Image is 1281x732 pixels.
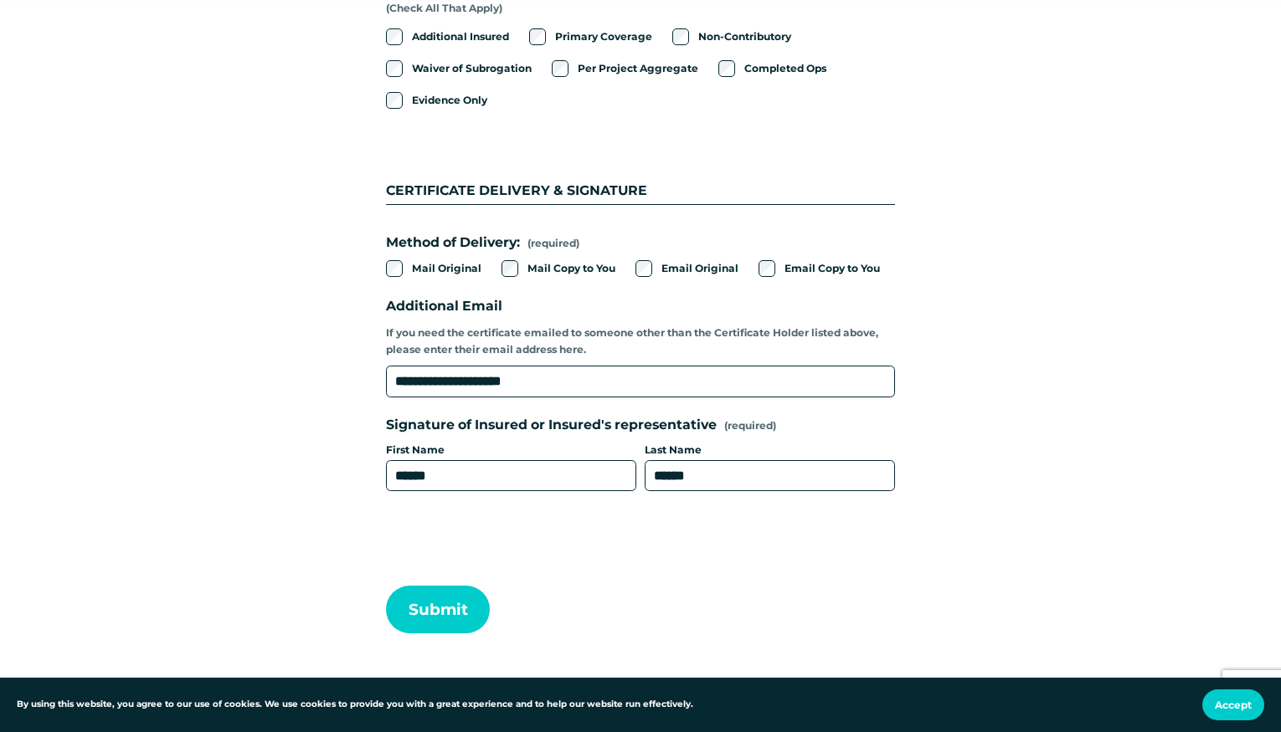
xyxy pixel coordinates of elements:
[578,60,698,76] span: Per Project Aggregate
[718,60,735,77] input: Completed Ops
[386,414,717,435] span: Signature of Insured or Insured's representative
[555,28,652,44] span: Primary Coverage
[386,92,403,109] input: Evidence Only
[412,92,487,108] span: Evidence Only
[386,60,403,77] input: Waiver of Subrogation
[412,260,481,276] span: Mail Original
[502,260,518,277] input: Mail Copy to You
[635,260,652,277] input: Email Original
[409,600,468,619] span: Submit
[386,586,489,632] button: SubmitSubmit
[1202,689,1264,720] button: Accept
[661,260,738,276] span: Email Original
[744,60,826,76] span: Completed Ops
[17,698,693,712] p: By using this website, you agree to our use of cookies. We use cookies to provide you with a grea...
[724,421,776,431] span: (required)
[529,28,546,45] input: Primary Coverage
[759,260,775,277] input: Email Copy to You
[672,28,689,45] input: Non-Contributory
[645,442,895,459] div: Last Name
[386,295,502,316] span: Additional Email
[412,60,532,76] span: Waiver of Subrogation
[386,232,520,253] span: Method of Delivery:
[386,28,403,45] input: Additional Insured
[698,28,791,44] span: Non-Contributory
[785,260,880,276] span: Email Copy to You
[386,137,894,204] div: CERTIFICATE DELIVERY & SIGNATURE
[386,320,894,362] p: If you need the certificate emailed to someone other than the Certificate Holder listed above, pl...
[386,260,403,277] input: Mail Original
[412,28,509,44] span: Additional Insured
[386,442,636,459] div: First Name
[552,60,568,77] input: Per Project Aggregate
[527,260,615,276] span: Mail Copy to You
[527,235,579,251] span: (required)
[1215,699,1252,711] span: Accept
